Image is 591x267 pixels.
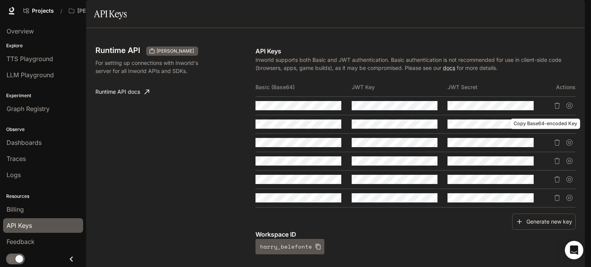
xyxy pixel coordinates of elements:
th: JWT Secret [447,78,544,96]
th: Actions [544,78,576,96]
button: Suspend API key [563,136,576,149]
a: docs [443,65,455,71]
button: All workspaces [65,3,132,18]
button: Delete API key [551,136,563,149]
a: Go to projects [20,3,57,18]
button: Suspend API key [563,192,576,204]
button: Suspend API key [563,173,576,186]
h3: Runtime API [95,46,140,54]
p: Workspace ID [255,230,576,239]
h1: API Keys [94,6,127,22]
p: [PERSON_NAME] [77,8,120,14]
a: Runtime API docs [92,84,152,100]
span: [PERSON_NAME] [154,48,197,55]
th: Basic (Base64) [255,78,352,96]
div: These keys will apply to your current workspace only [146,46,198,56]
th: JWT Key [352,78,448,96]
button: Generate new key [512,214,576,230]
p: For setting up connections with Inworld's server for all Inworld APIs and SDKs. [95,59,211,75]
button: Suspend API key [563,155,576,167]
p: API Keys [255,46,576,56]
button: Suspend API key [563,100,576,112]
button: Delete API key [551,155,563,167]
button: harry_belefonte [255,239,324,254]
span: Projects [32,8,54,14]
div: / [57,7,65,15]
button: Delete API key [551,100,563,112]
p: Inworld supports both Basic and JWT authentication. Basic authentication is not recommended for u... [255,56,576,72]
button: Delete API key [551,192,563,204]
div: Open Intercom Messenger [565,241,583,259]
div: Copy Base64-encoded Key [511,119,580,129]
button: Delete API key [551,173,563,186]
